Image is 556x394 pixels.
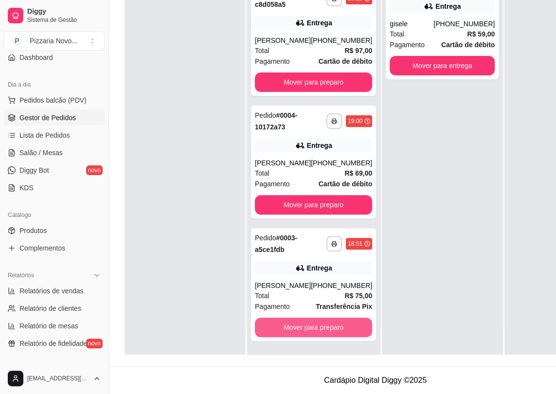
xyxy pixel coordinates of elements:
[8,271,34,279] span: Relatórios
[255,45,269,56] span: Total
[319,180,372,188] strong: Cartão de débito
[4,180,105,196] a: KDS
[19,113,76,123] span: Gestor de Pedidos
[4,50,105,65] a: Dashboard
[4,110,105,125] a: Gestor de Pedidos
[316,303,372,310] strong: Transferência Pix
[344,47,372,54] strong: R$ 97,00
[255,111,297,131] strong: # 0004-10172a73
[19,165,49,175] span: Diggy Bot
[19,148,63,158] span: Salão / Mesas
[4,240,105,256] a: Complementos
[19,95,87,105] span: Pedidos balcão (PDV)
[344,169,372,177] strong: R$ 69,00
[390,39,425,50] span: Pagamento
[344,292,372,300] strong: R$ 75,00
[307,18,332,28] div: Entrega
[4,318,105,334] a: Relatório de mesas
[4,145,105,161] a: Salão / Mesas
[307,141,332,150] div: Entrega
[19,226,47,235] span: Produtos
[4,77,105,92] div: Dia a dia
[255,158,311,168] div: [PERSON_NAME]
[255,234,276,242] span: Pedido
[255,179,290,189] span: Pagamento
[311,158,372,168] div: [PHONE_NUMBER]
[307,263,332,273] div: Entrega
[441,41,495,49] strong: Cartão de débito
[348,117,362,125] div: 19:00
[19,304,81,313] span: Relatório de clientes
[255,72,372,92] button: Mover para preparo
[19,243,65,253] span: Complementos
[467,30,495,38] strong: R$ 59,00
[255,234,297,253] strong: # 0003-a5ce1fdb
[4,223,105,238] a: Produtos
[255,195,372,215] button: Mover para preparo
[30,36,77,46] div: Pizzaria Novo ...
[311,36,372,45] div: [PHONE_NUMBER]
[4,31,105,51] button: Select a team
[19,53,53,62] span: Dashboard
[19,183,34,193] span: KDS
[433,19,495,29] div: [PHONE_NUMBER]
[4,367,105,390] button: [EMAIL_ADDRESS][DOMAIN_NAME]
[19,130,70,140] span: Lista de Pedidos
[255,318,372,337] button: Mover para preparo
[4,336,105,351] a: Relatório de fidelidadenovo
[19,286,84,296] span: Relatórios de vendas
[435,1,461,11] div: Entrega
[4,4,105,27] a: DiggySistema de Gestão
[390,56,495,75] button: Mover para entrega
[19,339,87,348] span: Relatório de fidelidade
[27,375,89,382] span: [EMAIL_ADDRESS][DOMAIN_NAME]
[255,36,311,45] div: [PERSON_NAME]
[255,281,311,290] div: [PERSON_NAME]
[4,127,105,143] a: Lista de Pedidos
[390,19,433,29] div: gisele
[19,321,78,331] span: Relatório de mesas
[4,207,105,223] div: Catálogo
[255,301,290,312] span: Pagamento
[255,56,290,67] span: Pagamento
[390,29,404,39] span: Total
[4,92,105,108] button: Pedidos balcão (PDV)
[4,162,105,178] a: Diggy Botnovo
[319,57,372,65] strong: Cartão de débito
[4,301,105,316] a: Relatório de clientes
[12,36,22,46] span: P
[348,240,362,248] div: 18:51
[4,283,105,299] a: Relatórios de vendas
[255,111,276,119] span: Pedido
[255,290,269,301] span: Total
[27,7,101,16] span: Diggy
[27,16,101,24] span: Sistema de Gestão
[255,168,269,179] span: Total
[311,281,372,290] div: [PHONE_NUMBER]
